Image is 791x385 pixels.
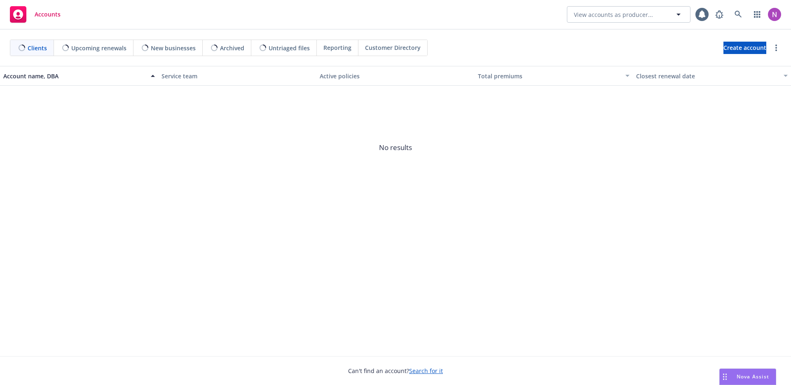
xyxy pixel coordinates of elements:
[475,66,633,86] button: Total premiums
[269,44,310,52] span: Untriaged files
[719,369,776,385] button: Nova Assist
[220,44,244,52] span: Archived
[574,10,653,19] span: View accounts as producer...
[151,44,196,52] span: New businesses
[7,3,64,26] a: Accounts
[711,6,728,23] a: Report a Bug
[636,72,779,80] div: Closest renewal date
[723,42,766,54] a: Create account
[567,6,690,23] button: View accounts as producer...
[633,66,791,86] button: Closest renewal date
[737,373,769,380] span: Nova Assist
[35,11,61,18] span: Accounts
[478,72,620,80] div: Total premiums
[323,43,351,52] span: Reporting
[3,72,146,80] div: Account name, DBA
[720,369,730,385] div: Drag to move
[348,366,443,375] span: Can't find an account?
[771,43,781,53] a: more
[723,40,766,56] span: Create account
[409,367,443,375] a: Search for it
[365,43,421,52] span: Customer Directory
[161,72,313,80] div: Service team
[316,66,475,86] button: Active policies
[71,44,126,52] span: Upcoming renewals
[320,72,471,80] div: Active policies
[28,44,47,52] span: Clients
[158,66,316,86] button: Service team
[749,6,765,23] a: Switch app
[730,6,747,23] a: Search
[768,8,781,21] img: photo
